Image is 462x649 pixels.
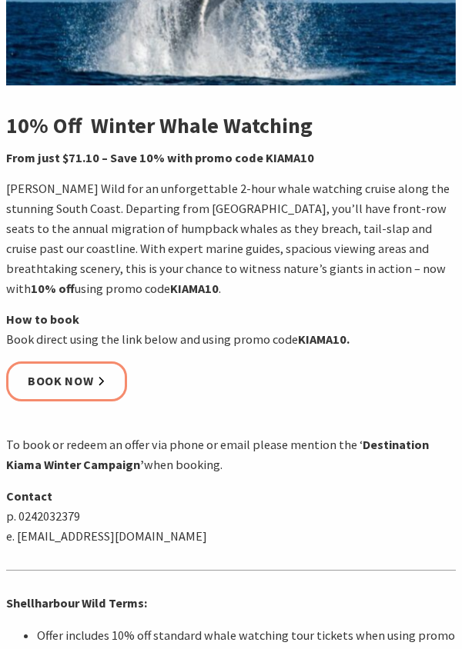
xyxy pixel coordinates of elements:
p: p. 0242032379 e. [EMAIL_ADDRESS][DOMAIN_NAME] [6,487,456,547]
strong: inter Whale Watching [109,111,313,139]
strong: 10% off [31,281,75,296]
strong: From just $71.10 – Save 10% with promo code KIAMA10 [6,150,314,165]
strong: Shellharbour Wild Terms: [6,595,147,611]
strong: KIAMA10. [298,331,350,347]
strong: Contact [6,488,52,504]
p: [PERSON_NAME] Wild for an unforgettable 2-hour whale watching cruise along the stunning South Coa... [6,179,456,299]
strong: KIAMA10 [170,281,219,296]
p: To book or redeem an offer via phone or email please mention the ‘ when booking. [6,435,456,475]
p: Book direct using the link below and using promo code [6,310,456,350]
strong: How to book [6,311,79,327]
a: Book now [6,361,127,401]
strong: 10% Off W [6,111,109,139]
